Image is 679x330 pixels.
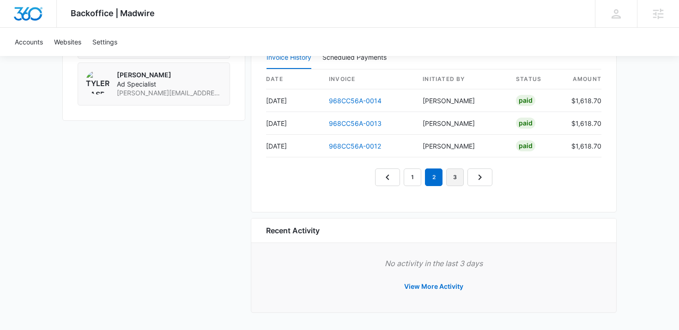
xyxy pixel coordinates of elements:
button: Invoice History [267,47,311,69]
th: invoice [321,69,415,89]
th: status [509,69,564,89]
span: Ad Specialist [117,80,222,89]
td: [DATE] [266,135,321,157]
div: Domain Overview [35,55,83,61]
td: [DATE] [266,112,321,135]
p: No activity in the last 3 days [266,258,601,269]
a: Page 1 [404,168,421,186]
a: Previous Page [375,168,400,186]
div: Paid [516,140,535,151]
td: $1,618.70 [564,112,601,135]
nav: Pagination [375,168,492,186]
img: tab_keywords_by_traffic_grey.svg [92,54,99,61]
img: website_grey.svg [15,24,22,31]
span: Backoffice | Madwire [71,8,155,18]
a: 968CC56A-0014 [329,97,382,105]
td: [PERSON_NAME] [415,112,509,135]
a: 968CC56A-0012 [329,142,381,150]
a: 968CC56A-0013 [329,119,382,127]
div: Scheduled Payments [322,54,390,61]
p: [PERSON_NAME] [117,70,222,80]
a: Page 3 [446,168,464,186]
a: Accounts [9,28,48,56]
img: logo_orange.svg [15,15,22,22]
div: v 4.0.25 [26,15,45,22]
td: [DATE] [266,89,321,112]
div: Domain: [DOMAIN_NAME] [24,24,102,31]
span: [PERSON_NAME][EMAIL_ADDRESS][PERSON_NAME][DOMAIN_NAME] [117,88,222,98]
td: $1,618.70 [564,89,601,112]
div: Paid [516,95,535,106]
div: Paid [516,118,535,129]
td: [PERSON_NAME] [415,135,509,157]
img: tab_domain_overview_orange.svg [25,54,32,61]
a: Settings [87,28,123,56]
td: $1,618.70 [564,135,601,157]
th: amount [564,69,601,89]
button: View More Activity [395,275,473,298]
a: Websites [48,28,87,56]
td: [PERSON_NAME] [415,89,509,112]
h6: Recent Activity [266,225,320,236]
th: date [266,69,321,89]
a: Next Page [467,168,492,186]
img: Tyler Rasdon [85,70,109,94]
div: Keywords by Traffic [102,55,156,61]
th: Initiated By [415,69,509,89]
em: 2 [425,168,443,186]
